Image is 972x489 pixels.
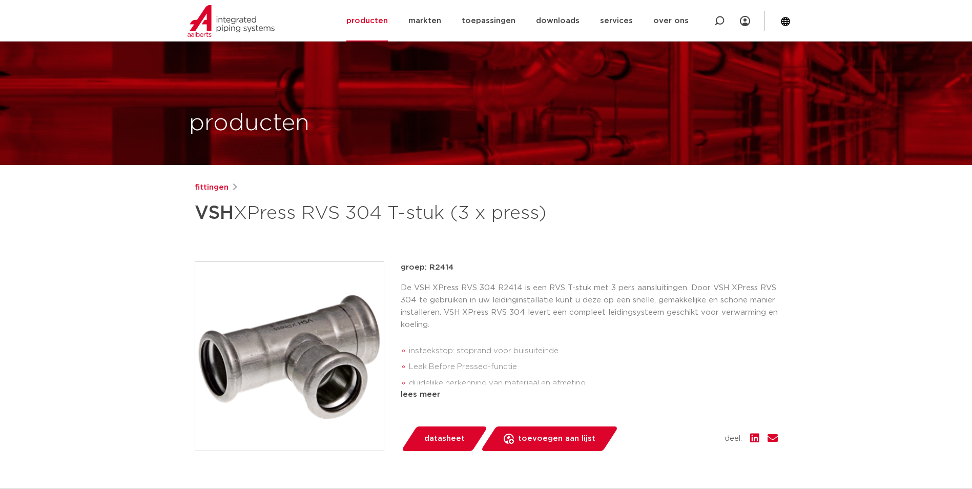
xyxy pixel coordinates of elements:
div: lees meer [401,389,778,401]
a: datasheet [401,426,488,451]
span: datasheet [424,431,465,447]
a: fittingen [195,181,229,194]
span: deel: [725,433,742,445]
li: insteekstop: stoprand voor buisuiteinde [409,343,778,359]
p: De VSH XPress RVS 304 R2414 is een RVS T-stuk met 3 pers aansluitingen. Door VSH XPress RVS 304 t... [401,282,778,331]
p: groep: R2414 [401,261,778,274]
strong: VSH [195,204,234,222]
span: toevoegen aan lijst [518,431,595,447]
li: Leak Before Pressed-functie [409,359,778,375]
li: duidelijke herkenning van materiaal en afmeting [409,375,778,392]
img: Product Image for VSH XPress RVS 304 T-stuk (3 x press) [195,262,384,451]
h1: producten [189,107,309,140]
h1: XPress RVS 304 T-stuk (3 x press) [195,198,580,229]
